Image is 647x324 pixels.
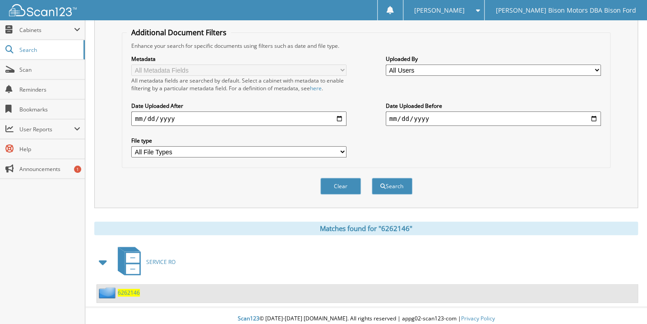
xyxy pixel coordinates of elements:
[19,125,74,133] span: User Reports
[131,111,347,126] input: start
[146,258,176,266] span: SERVICE RO
[99,287,118,298] img: folder2.png
[19,165,80,173] span: Announcements
[19,66,80,74] span: Scan
[386,111,601,126] input: end
[320,178,361,194] button: Clear
[127,28,231,37] legend: Additional Document Filters
[386,55,601,63] label: Uploaded By
[496,8,636,13] span: [PERSON_NAME] Bison Motors DBA Bison Ford
[19,145,80,153] span: Help
[131,77,347,92] div: All metadata fields are searched by default. Select a cabinet with metadata to enable filtering b...
[19,106,80,113] span: Bookmarks
[414,8,465,13] span: [PERSON_NAME]
[118,289,140,296] a: 6262146
[127,42,605,50] div: Enhance your search for specific documents using filters such as date and file type.
[131,137,347,144] label: File type
[131,55,347,63] label: Metadata
[386,102,601,110] label: Date Uploaded Before
[131,102,347,110] label: Date Uploaded After
[461,315,495,322] a: Privacy Policy
[372,178,412,194] button: Search
[238,315,259,322] span: Scan123
[112,244,176,280] a: SERVICE RO
[310,84,322,92] a: here
[19,86,80,93] span: Reminders
[602,281,647,324] iframe: Chat Widget
[19,26,74,34] span: Cabinets
[9,4,77,16] img: scan123-logo-white.svg
[74,166,81,173] div: 1
[94,222,638,235] div: Matches found for "6262146"
[19,46,79,54] span: Search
